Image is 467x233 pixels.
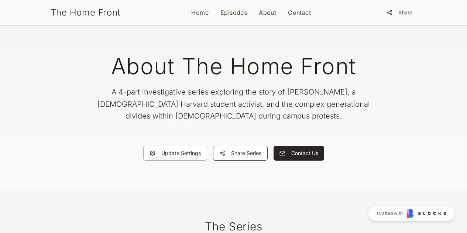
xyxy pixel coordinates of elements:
[368,206,455,221] a: Crafted with
[407,209,446,218] img: Blocks
[213,146,268,161] button: Share Series
[68,55,399,77] h1: About The Home Front
[51,7,120,18] a: The Home Front
[259,8,276,17] a: About
[274,146,324,161] button: Contact Us
[382,6,417,19] button: Share
[92,86,375,122] p: A 4-part investigative series exploring the story of [PERSON_NAME], a [DEMOGRAPHIC_DATA] Harvard ...
[220,8,247,17] a: Episodes
[191,8,209,17] a: Home
[288,8,311,17] a: Contact
[398,9,412,16] span: Share
[51,220,417,233] h2: The Series
[377,210,403,216] span: Crafted with
[143,146,207,161] button: Update Settings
